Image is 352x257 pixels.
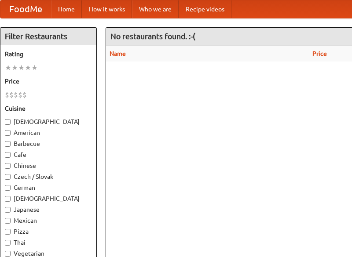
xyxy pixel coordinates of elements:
a: Who we are [132,0,179,18]
input: Czech / Slovak [5,174,11,180]
input: Mexican [5,218,11,224]
li: ★ [31,63,38,72]
input: Cafe [5,152,11,158]
input: American [5,130,11,136]
input: Pizza [5,229,11,235]
label: Chinese [5,161,92,170]
li: $ [5,90,9,100]
li: $ [14,90,18,100]
a: How it works [82,0,132,18]
li: $ [9,90,14,100]
h4: Filter Restaurants [0,28,96,45]
li: ★ [5,63,11,72]
h5: Cuisine [5,104,92,113]
li: ★ [25,63,31,72]
label: German [5,183,92,192]
ng-pluralize: No restaurants found. :-( [110,32,195,40]
input: Vegetarian [5,251,11,257]
input: Barbecue [5,141,11,147]
a: Recipe videos [179,0,231,18]
input: German [5,185,11,191]
h5: Rating [5,50,92,58]
input: Chinese [5,163,11,169]
label: Pizza [5,227,92,236]
label: [DEMOGRAPHIC_DATA] [5,194,92,203]
li: $ [22,90,27,100]
a: Name [110,50,126,57]
label: Thai [5,238,92,247]
li: ★ [11,63,18,72]
label: Mexican [5,216,92,225]
a: Price [312,50,327,57]
label: Barbecue [5,139,92,148]
input: Japanese [5,207,11,213]
label: American [5,128,92,137]
a: FoodMe [0,0,51,18]
label: [DEMOGRAPHIC_DATA] [5,117,92,126]
input: [DEMOGRAPHIC_DATA] [5,119,11,125]
li: $ [18,90,22,100]
li: ★ [18,63,25,72]
label: Cafe [5,150,92,159]
label: Japanese [5,205,92,214]
input: [DEMOGRAPHIC_DATA] [5,196,11,202]
input: Thai [5,240,11,246]
h5: Price [5,77,92,86]
a: Home [51,0,82,18]
label: Czech / Slovak [5,172,92,181]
